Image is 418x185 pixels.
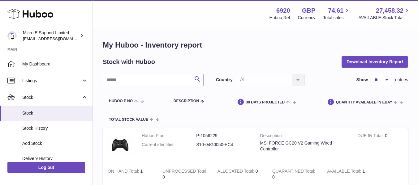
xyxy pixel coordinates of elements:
strong: ALLOCATED Total [218,169,256,175]
img: contact@micropcsupport.com [7,31,17,40]
span: Listings [22,78,81,84]
span: [EMAIL_ADDRESS][DOMAIN_NAME] [23,36,91,41]
img: product image [108,133,132,158]
a: 74.61 Total sales [323,6,351,21]
span: entries [395,77,408,83]
span: 74.61 [328,6,343,15]
div: MSI FORCE GC20 V2 Gaming Wired Controller [260,140,348,152]
td: 0 [213,164,268,185]
td: 0 [158,164,213,185]
h1: My Huboo - Inventory report [103,40,408,50]
a: 27,458.32 AVAILABLE Stock Total [358,6,411,21]
dd: P-1056229 [196,133,251,139]
strong: UNPROCESSED Total [162,169,207,175]
span: Delivery History [22,156,88,162]
dt: Huboo P no [142,133,196,139]
span: 0 [272,174,275,179]
h2: Stock with Huboo [103,58,155,66]
strong: ON HAND Total [108,169,140,175]
span: Add Stock [22,141,88,146]
td: 0 [353,128,408,164]
strong: QUARANTINED Total [272,169,315,175]
dt: Current identifier [142,142,196,148]
strong: GBP [302,6,315,15]
strong: 6920 [276,6,290,15]
span: 30 DAYS PROJECTED [246,100,285,104]
span: Quantity Available in eBay [336,100,392,104]
strong: AVAILABLE Total [327,169,362,175]
span: Description [174,99,199,103]
span: Total sales [323,15,351,21]
td: 1 [322,164,377,185]
strong: DUE IN Total [358,133,385,140]
span: Stock History [22,125,88,131]
div: Huboo Ref [269,15,290,21]
span: Total stock value [109,118,148,122]
button: Download Inventory Report [342,56,408,67]
span: Huboo P no [109,99,133,103]
div: Micro E Support Limited [23,30,79,42]
a: Log out [7,162,85,173]
dd: S10-04G0050-EC4 [196,142,251,148]
td: 1 [103,164,158,185]
span: 27,458.32 [376,6,403,15]
span: AVAILABLE Stock Total [358,15,411,21]
span: Stock [22,110,88,116]
span: Stock [22,95,81,100]
strong: Description [260,133,348,140]
span: My Dashboard [22,61,88,67]
label: Show [356,77,368,83]
label: Country [216,77,233,83]
div: Currency [298,15,316,21]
